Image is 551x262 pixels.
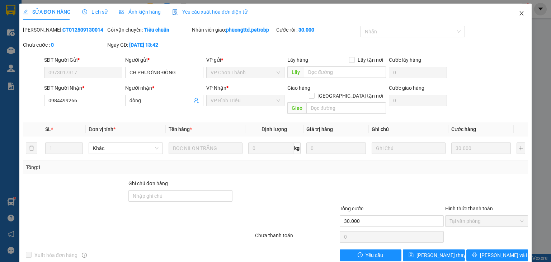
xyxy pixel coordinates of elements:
input: 0 [306,142,366,154]
span: save [409,252,414,258]
span: Lấy [287,66,304,78]
div: Cước rồi : [276,26,359,34]
button: printer[PERSON_NAME] và In [466,249,528,261]
b: 0 [51,42,54,48]
span: Tại văn phòng [449,216,524,226]
div: SĐT Người Gửi [44,56,122,64]
div: Người gửi [125,56,203,64]
div: Tổng: 1 [26,163,213,171]
button: delete [26,142,37,154]
span: picture [119,9,124,14]
button: exclamation-circleYêu cầu [340,249,402,261]
div: Ngày GD: [107,41,190,49]
span: Định lượng [262,126,287,132]
span: clock-circle [82,9,87,14]
span: edit [23,9,28,14]
span: Yêu cầu xuất hóa đơn điện tử [172,9,248,15]
span: kg [293,142,301,154]
div: Người nhận [125,84,203,92]
label: Cước giao hàng [389,85,424,91]
span: VP Chơn Thành [211,67,280,78]
input: VD: Bàn, Ghế [169,142,242,154]
div: [PERSON_NAME]: [23,26,106,34]
input: Ghi Chú [372,142,446,154]
input: Cước giao hàng [389,95,447,106]
div: Chưa thanh toán [254,231,339,244]
b: [DATE] 13:42 [129,42,158,48]
span: user-add [193,98,199,103]
span: Đơn vị tính [89,126,116,132]
button: save[PERSON_NAME] thay đổi [403,249,465,261]
span: SL [45,126,51,132]
label: Ghi chú đơn hàng [128,181,168,186]
span: Giao hàng [287,85,310,91]
span: VP Bình Triệu [211,95,280,106]
button: plus [517,142,525,154]
span: [PERSON_NAME] và In [480,251,530,259]
input: Cước lấy hàng [389,67,447,78]
span: Giá trị hàng [306,126,333,132]
span: exclamation-circle [358,252,363,258]
img: icon [172,9,178,15]
span: close [519,10,524,16]
span: Lấy hàng [287,57,308,63]
div: Gói vận chuyển: [107,26,190,34]
div: Chưa cước : [23,41,106,49]
span: Giao [287,102,306,114]
span: Tổng cước [340,206,363,211]
label: Cước lấy hàng [389,57,421,63]
b: phuongttd.petrobp [226,27,269,33]
span: Ảnh kiện hàng [119,9,161,15]
div: SĐT Người Nhận [44,84,122,92]
span: Xuất hóa đơn hàng [32,251,80,259]
span: [GEOGRAPHIC_DATA] tận nơi [315,92,386,100]
input: Dọc đường [306,102,386,114]
span: Cước hàng [451,126,476,132]
span: Lịch sử [82,9,108,15]
span: [PERSON_NAME] thay đổi [416,251,474,259]
span: Khác [93,143,158,154]
b: CT012509130014 [62,27,103,33]
span: VP Nhận [206,85,226,91]
input: Dọc đường [304,66,386,78]
span: Yêu cầu [366,251,383,259]
span: printer [472,252,477,258]
b: Tiêu chuẩn [144,27,169,33]
th: Ghi chú [369,122,448,136]
button: Close [512,4,532,24]
span: info-circle [82,253,87,258]
span: Lấy tận nơi [355,56,386,64]
span: Tên hàng [169,126,192,132]
span: SỬA ĐƠN HÀNG [23,9,71,15]
input: 0 [451,142,511,154]
input: Ghi chú đơn hàng [128,190,232,202]
label: Hình thức thanh toán [445,206,493,211]
b: 30.000 [298,27,314,33]
div: VP gửi [206,56,284,64]
div: Nhân viên giao: [192,26,275,34]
